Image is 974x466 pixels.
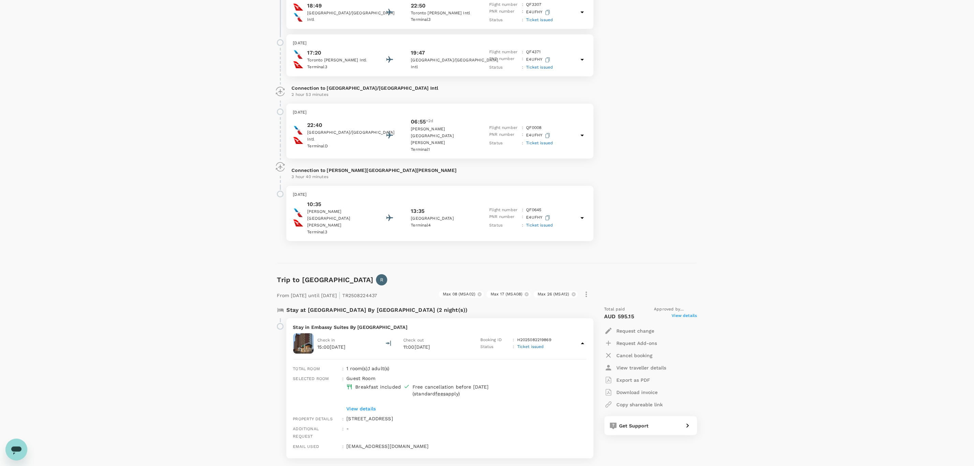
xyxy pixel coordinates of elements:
[308,208,369,229] p: [PERSON_NAME][GEOGRAPHIC_DATA][PERSON_NAME]
[617,352,653,359] p: Cancel booking
[604,398,663,411] button: Copy shareable link
[346,443,586,450] p: [EMAIL_ADDRESS][DOMAIN_NAME]
[439,291,479,297] span: Max 08 (MSA02)
[293,49,303,60] img: American Airlines
[522,131,523,140] p: :
[522,49,523,56] p: :
[617,327,655,334] p: Request change
[293,2,303,12] img: Qantas Airways
[403,338,424,343] span: Check out
[489,8,519,17] p: PNR number
[413,383,524,397] div: Free cancellation before [DATE] (standard apply)
[526,214,552,222] p: E4UFHY
[522,64,523,71] p: :
[526,141,553,145] span: Ticket issued
[339,290,341,300] span: |
[526,65,553,70] span: Ticket issued
[308,2,369,10] p: 18:49
[346,415,586,422] p: [STREET_ADDRESS]
[480,337,510,344] p: Booking ID
[293,109,587,116] p: [DATE]
[308,229,369,236] p: Terminal 3
[293,333,314,354] img: Embassy Suites By Hilton Toronto Airport
[293,12,303,23] img: American Airlines
[604,349,653,362] button: Cancel booking
[604,374,650,386] button: Export as PDF
[489,131,519,140] p: PNR number
[522,140,523,147] p: :
[411,49,425,57] p: 19:47
[411,118,426,126] p: 06:55
[426,118,433,126] span: +2d
[604,386,658,398] button: Download invoice
[486,291,526,297] span: Max 17 (MSA08)
[308,57,369,64] p: Toronto [PERSON_NAME] Intl
[480,344,510,350] p: Status
[355,383,401,390] div: Breakfast included
[342,376,344,381] span: :
[513,337,514,344] p: :
[293,218,303,228] img: Qantas Airways
[619,423,649,428] span: Get Support
[672,312,697,321] span: View details
[526,8,552,17] p: E4UFHY
[489,125,519,131] p: Flight number
[277,288,377,301] p: From [DATE] until [DATE] TR2508224437
[522,17,523,24] p: :
[293,366,320,371] span: Total room
[318,338,335,343] span: Check in
[411,222,472,229] p: Terminal 4
[617,377,650,383] p: Export as PDF
[308,143,369,150] p: Terminal D
[604,312,634,321] p: AUD 595.15
[489,222,519,229] p: Status
[293,426,319,439] span: Additional request
[293,444,319,449] span: Email used
[526,223,553,228] span: Ticket issued
[489,214,519,222] p: PNR number
[411,2,425,10] p: 22:50
[342,444,344,449] span: :
[534,291,573,297] span: Max 26 (MSA12)
[489,1,519,8] p: Flight number
[411,16,472,23] p: Terminal 3
[439,291,484,298] div: Max 08 (MSA02)
[489,49,519,56] p: Flight number
[308,200,369,208] p: 10:35
[346,375,566,382] p: Guest Room
[346,405,566,412] p: View details
[308,49,369,57] p: 17:20
[287,306,468,314] p: Stay at [GEOGRAPHIC_DATA] By [GEOGRAPHIC_DATA] (2 night(s))
[604,337,657,349] button: Request Add-ons
[489,207,519,214] p: Flight number
[342,426,344,431] span: :
[292,174,588,180] p: 3 hour 40 minutes
[489,140,519,147] p: Status
[526,49,541,56] p: QF 4371
[346,425,586,432] p: -
[604,306,625,313] span: Total paid
[293,191,587,198] p: [DATE]
[522,8,523,17] p: :
[489,56,519,64] p: PNR number
[293,40,587,47] p: [DATE]
[522,56,523,64] p: :
[342,366,344,371] span: :
[411,146,472,153] p: Terminal 1
[617,401,663,408] p: Copy shareable link
[292,85,588,91] p: Connection to [GEOGRAPHIC_DATA]/[GEOGRAPHIC_DATA] Intl
[522,222,523,229] p: :
[526,1,542,8] p: QF 3307
[526,207,542,214] p: QF 0645
[489,17,519,24] p: Status
[522,125,523,131] p: :
[308,129,369,143] p: [GEOGRAPHIC_DATA]/[GEOGRAPHIC_DATA] Intl
[489,64,519,71] p: Status
[526,56,552,64] p: E4UFHY
[277,274,374,285] h6: Trip to [GEOGRAPHIC_DATA]
[617,389,658,396] p: Download invoice
[293,135,303,146] img: Qantas Airways
[604,325,655,337] button: Request change
[403,344,468,350] p: 11:00[DATE]
[654,306,697,313] span: Approved by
